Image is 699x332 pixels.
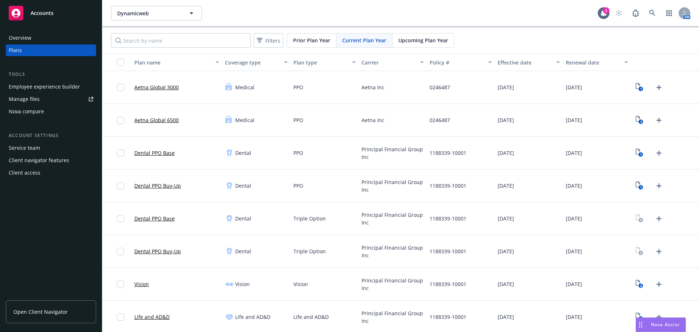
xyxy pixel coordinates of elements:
[342,36,386,44] span: Current Plan Year
[362,116,384,124] span: Aetna Inc
[134,83,179,91] a: Aetna Global 3000
[612,6,626,20] a: Start snowing
[362,277,424,292] span: Principal Financial Group Inc
[653,311,665,323] a: Upload Plan Documents
[255,35,282,46] span: Filters
[566,83,582,91] span: [DATE]
[293,313,329,321] span: Life and AD&D
[634,311,645,323] a: View Plan Documents
[134,215,175,222] a: Dental PPO Base
[134,247,181,255] a: Dental PPO Buy-Up
[31,10,54,16] span: Accounts
[222,54,290,71] button: Coverage type
[293,59,348,66] div: Plan type
[293,116,303,124] span: PPO
[566,182,582,190] span: [DATE]
[640,87,642,91] text: 1
[9,44,22,56] div: Plans
[134,280,149,288] a: Vision
[6,155,96,166] a: Client navigator features
[117,9,180,17] span: Dynamicweb
[640,152,642,157] text: 1
[6,132,96,139] div: Account settings
[362,211,424,226] span: Principal Financial Group Inc
[634,213,645,224] a: View Plan Documents
[293,280,308,288] span: Vision
[117,248,124,255] input: Toggle Row Selected
[430,280,466,288] span: 1188339-10001
[398,36,448,44] span: Upcoming Plan Year
[566,59,620,66] div: Renewal date
[640,120,642,124] text: 1
[634,246,645,257] a: View Plan Documents
[117,182,124,190] input: Toggle Row Selected
[634,278,645,290] a: View Plan Documents
[566,149,582,157] span: [DATE]
[566,247,582,255] span: [DATE]
[498,215,514,222] span: [DATE]
[134,149,175,157] a: Dental PPO Base
[293,36,330,44] span: Prior Plan Year
[9,142,40,154] div: Service team
[9,167,40,179] div: Client access
[13,308,68,316] span: Open Client Navigator
[636,318,645,332] div: Drag to move
[359,54,427,71] button: Carrier
[6,142,96,154] a: Service team
[134,116,179,124] a: Aetna Global 6500
[291,54,359,71] button: Plan type
[495,54,563,71] button: Effective date
[9,155,69,166] div: Client navigator features
[6,71,96,78] div: Tools
[653,246,665,257] a: Upload Plan Documents
[235,215,251,222] span: Dental
[235,247,251,255] span: Dental
[653,180,665,192] a: Upload Plan Documents
[634,180,645,192] a: View Plan Documents
[117,313,124,321] input: Toggle Row Selected
[6,106,96,117] a: Nova compare
[265,37,280,44] span: Filters
[498,149,514,157] span: [DATE]
[362,83,384,91] span: Aetna Inc
[498,116,514,124] span: [DATE]
[427,54,495,71] button: Policy #
[131,54,222,71] button: Plan name
[430,59,484,66] div: Policy #
[566,280,582,288] span: [DATE]
[235,182,251,190] span: Dental
[498,182,514,190] span: [DATE]
[498,247,514,255] span: [DATE]
[6,44,96,56] a: Plans
[651,321,680,328] span: Nova Assist
[634,114,645,126] a: View Plan Documents
[653,82,665,93] a: Upload Plan Documents
[645,6,660,20] a: Search
[117,84,124,91] input: Toggle Row Selected
[566,116,582,124] span: [DATE]
[6,3,96,23] a: Accounts
[430,313,466,321] span: 1188339-10001
[498,83,514,91] span: [DATE]
[634,82,645,93] a: View Plan Documents
[9,93,40,105] div: Manage files
[134,182,181,190] a: Dental PPO Buy-Up
[293,215,326,222] span: Triple Option
[235,83,254,91] span: Medical
[9,32,31,44] div: Overview
[117,117,124,124] input: Toggle Row Selected
[117,215,124,222] input: Toggle Row Selected
[293,149,303,157] span: PPO
[254,33,283,48] button: Filters
[628,6,643,20] a: Report a Bug
[603,7,609,14] div: 1
[235,149,251,157] span: Dental
[117,281,124,288] input: Toggle Row Selected
[430,83,450,91] span: 0246487
[6,167,96,179] a: Client access
[235,116,254,124] span: Medical
[653,114,665,126] a: Upload Plan Documents
[566,215,582,222] span: [DATE]
[653,278,665,290] a: Upload Plan Documents
[634,147,645,159] a: View Plan Documents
